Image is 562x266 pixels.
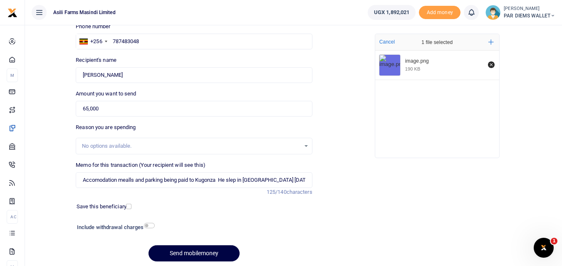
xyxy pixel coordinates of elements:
[149,245,240,261] button: Send mobilemoney
[76,161,205,169] label: Memo for this transaction (Your recipient will see this)
[7,8,17,18] img: logo-small
[485,5,500,20] img: profile-user
[76,90,136,98] label: Amount you want to send
[551,238,557,244] span: 1
[534,238,554,258] iframe: Intercom live chat
[379,55,400,76] img: image.png
[374,8,409,17] span: UGX 1,892,021
[504,12,555,20] span: PAR DIEMS WALLET
[76,67,312,83] input: Loading name...
[77,224,151,231] h6: Include withdrawal charges
[76,22,110,31] label: Phone number
[76,34,312,49] input: Enter phone number
[405,66,421,72] div: 190 KB
[7,9,17,15] a: logo-small logo-large logo-large
[485,5,555,20] a: profile-user [PERSON_NAME] PAR DIEMS WALLET
[50,9,119,16] span: Asili Farms Masindi Limited
[76,172,312,188] input: Enter extra information
[487,60,496,69] button: Remove file
[419,6,460,20] span: Add money
[377,37,397,47] button: Cancel
[7,68,18,82] li: M
[364,5,419,20] li: Wallet ballance
[267,189,287,195] span: 125/140
[76,123,136,132] label: Reason you are spending
[402,34,473,51] div: 1 file selected
[287,189,312,195] span: characters
[7,210,18,224] li: Ac
[76,34,109,49] div: Uganda: +256
[90,37,102,46] div: +256
[419,6,460,20] li: Toup your wallet
[504,5,555,12] small: [PERSON_NAME]
[485,36,497,48] button: Add more files
[77,203,126,211] label: Save this beneficiary
[76,56,116,64] label: Recipient's name
[368,5,416,20] a: UGX 1,892,021
[76,101,312,117] input: UGX
[375,34,500,158] div: File Uploader
[419,9,460,15] a: Add money
[405,58,483,65] div: image.png
[82,142,300,150] div: No options available.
